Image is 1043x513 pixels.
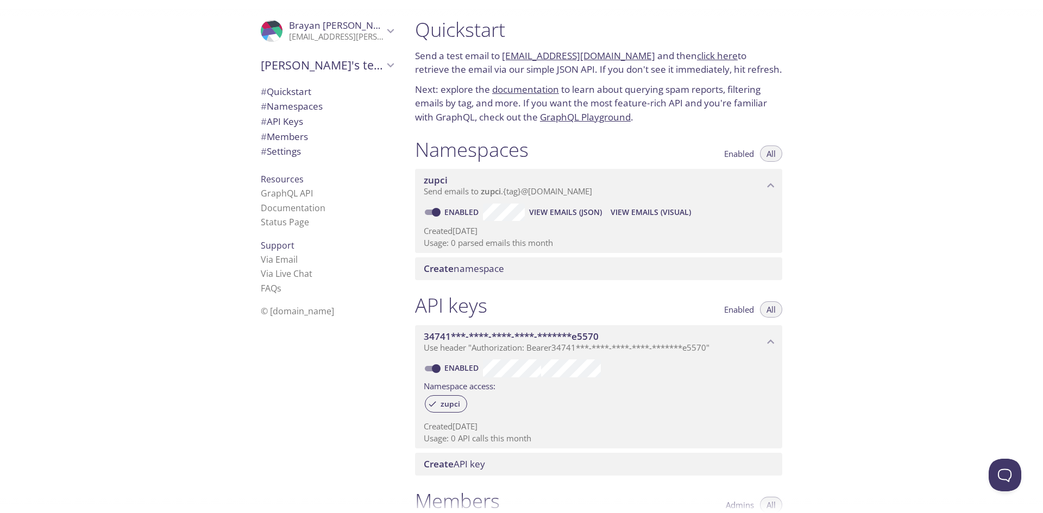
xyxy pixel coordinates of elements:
[424,433,774,444] p: Usage: 0 API calls this month
[492,83,559,96] a: documentation
[261,239,294,251] span: Support
[415,453,782,476] div: Create API Key
[289,31,384,42] p: [EMAIL_ADDRESS][PERSON_NAME][DOMAIN_NAME]
[424,237,774,249] p: Usage: 0 parsed emails this month
[415,489,500,513] h1: Members
[424,377,495,393] label: Namespace access:
[415,257,782,280] div: Create namespace
[252,84,402,99] div: Quickstart
[424,262,454,275] span: Create
[760,145,782,162] button: All
[252,114,402,129] div: API Keys
[261,145,301,157] span: Settings
[261,187,313,199] a: GraphQL API
[261,173,304,185] span: Resources
[424,458,454,470] span: Create
[252,13,402,49] div: Brayan jimenez
[718,145,761,162] button: Enabled
[415,293,487,318] h1: API keys
[289,19,396,31] span: Brayan [PERSON_NAME]
[261,130,308,143] span: Members
[261,100,267,112] span: #
[424,186,592,197] span: Send emails to . {tag} @[DOMAIN_NAME]
[261,85,267,98] span: #
[424,225,774,237] p: Created [DATE]
[697,49,738,62] a: click here
[277,282,281,294] span: s
[718,301,761,318] button: Enabled
[760,301,782,318] button: All
[261,85,311,98] span: Quickstart
[502,49,655,62] a: [EMAIL_ADDRESS][DOMAIN_NAME]
[252,129,402,144] div: Members
[252,99,402,114] div: Namespaces
[424,174,448,186] span: zupci
[434,399,467,409] span: zupci
[261,202,325,214] a: Documentation
[261,115,267,128] span: #
[252,144,402,159] div: Team Settings
[261,130,267,143] span: #
[606,204,695,221] button: View Emails (Visual)
[540,111,631,123] a: GraphQL Playground
[424,458,485,470] span: API key
[252,51,402,79] div: Brayan's team
[261,58,384,73] span: [PERSON_NAME]'s team
[525,204,606,221] button: View Emails (JSON)
[261,282,281,294] a: FAQ
[611,206,691,219] span: View Emails (Visual)
[415,169,782,202] div: zupci namespace
[989,459,1021,491] iframe: Help Scout Beacon - Open
[425,395,467,413] div: zupci
[415,49,782,77] p: Send a test email to and then to retrieve the email via our simple JSON API. If you don't see it ...
[481,186,501,197] span: zupci
[443,363,483,373] a: Enabled
[415,17,782,42] h1: Quickstart
[415,83,782,124] p: Next: explore the to learn about querying spam reports, filtering emails by tag, and more. If you...
[261,305,334,317] span: © [DOMAIN_NAME]
[261,100,323,112] span: Namespaces
[261,115,303,128] span: API Keys
[261,268,312,280] a: Via Live Chat
[261,216,309,228] a: Status Page
[529,206,602,219] span: View Emails (JSON)
[261,254,298,265] a: Via Email
[424,421,774,432] p: Created [DATE]
[415,137,529,162] h1: Namespaces
[261,145,267,157] span: #
[443,207,483,217] a: Enabled
[424,262,504,275] span: namespace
